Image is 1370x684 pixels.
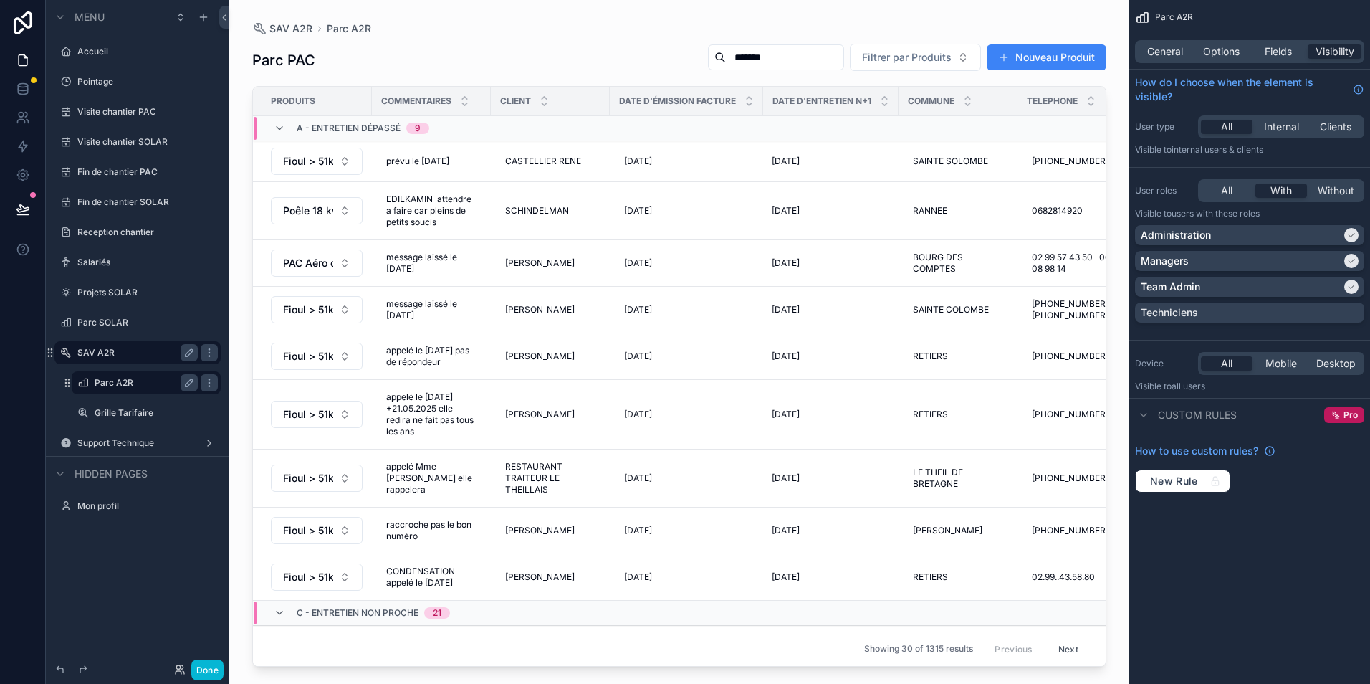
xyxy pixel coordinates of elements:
label: SAV A2R [77,347,192,358]
span: BOURG DES COMPTES [913,252,1003,275]
span: [PERSON_NAME] [505,525,575,536]
span: [DATE] [624,472,652,484]
label: Projets SOLAR [77,287,218,298]
a: SAV A2R [252,22,312,36]
span: [PERSON_NAME] [505,257,575,269]
span: [DATE] [624,351,652,362]
label: Mon profil [77,500,218,512]
span: Internal [1264,120,1299,134]
span: Produits [271,95,315,107]
span: How to use custom rules? [1135,444,1258,458]
span: appelé le [DATE] pas de répondeur [386,345,476,368]
span: PAC Aéro ou Géo [283,256,333,270]
span: [DATE] [772,304,800,315]
span: Telephone [1027,95,1078,107]
span: Hidden pages [75,467,148,481]
span: With [1270,184,1292,198]
span: Internal users & clients [1172,144,1263,155]
span: Custom rules [1158,408,1237,422]
a: How to use custom rules? [1135,444,1275,458]
p: Visible to [1135,144,1364,156]
span: Showing 30 of 1315 results [864,644,973,655]
span: [PERSON_NAME] [505,409,575,420]
span: 02.99..43.58.80 [1032,571,1095,583]
button: New Rule [1135,470,1230,493]
span: Commune [908,95,954,107]
span: Users with these roles [1172,208,1260,219]
label: Support Technique [77,437,198,449]
span: [DATE] [624,257,652,269]
button: Select Button [271,517,363,544]
label: Visite chantier PAC [77,106,218,118]
span: [DATE] [772,257,800,269]
span: LE THEIL DE BRETAGNE [913,467,1003,490]
label: Fin de chantier SOLAR [77,196,218,208]
span: All [1221,356,1232,371]
span: [DATE] [772,351,800,362]
span: prévu le [DATE] [386,156,449,167]
span: Pro [1343,409,1358,421]
label: Grille Tarifaire [95,407,218,419]
label: Pointage [77,76,218,87]
span: Visibility [1316,44,1354,59]
span: All [1221,184,1232,198]
span: [DATE] [772,525,800,536]
button: Select Button [271,296,363,323]
span: [PERSON_NAME] [913,525,982,536]
span: raccroche pas le bon numéro [386,519,476,542]
span: [DATE] [772,205,800,217]
span: [PHONE_NUMBER] [1032,409,1108,420]
button: Select Button [271,197,363,224]
span: Poêle 18 kw [283,204,333,218]
span: RETIERS [913,571,948,583]
span: [DATE] [624,409,652,420]
a: Parc A2R [95,377,192,389]
span: Date d'émission facture [619,95,736,107]
span: [DATE] [772,409,800,420]
span: SAV A2R [269,22,312,36]
span: RANNEE [913,205,947,217]
label: Salariés [77,257,218,268]
span: [DATE] [772,571,800,583]
p: Techniciens [1141,305,1198,320]
p: Administration [1141,228,1211,242]
span: General [1147,44,1183,59]
label: Reception chantier [77,227,218,238]
button: Select Button [271,465,363,492]
button: Next [1048,638,1088,660]
button: Select Button [271,343,363,370]
button: Select Button [271,564,363,591]
label: Visite chantier SOLAR [77,136,218,148]
span: [DATE] [624,205,652,217]
label: User type [1135,121,1192,133]
a: Parc SOLAR [77,317,218,328]
span: Fioul > 51kw [283,154,333,168]
span: [DATE] [624,304,652,315]
span: [DATE] [772,156,800,167]
label: Accueil [77,46,218,57]
a: Fin de chantier PAC [77,166,218,178]
span: How do I choose when the element is visible? [1135,75,1347,104]
span: Fioul > 51kw [283,349,333,364]
p: Team Admin [1141,280,1200,294]
span: [PHONE_NUMBER] [PHONE_NUMBER] [1032,298,1122,321]
span: All [1221,120,1232,134]
a: How do I choose when the element is visible? [1135,75,1364,104]
span: Options [1203,44,1240,59]
span: appelé Mme [PERSON_NAME] elle rappelera [386,461,476,495]
span: SCHINDELMAN [505,205,569,217]
span: Fioul > 51kw [283,523,333,538]
span: Commentaires [381,95,451,107]
span: SAINTE COLOMBE [913,304,989,315]
span: all users [1172,381,1205,391]
span: c - entretien non proche [297,607,418,619]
